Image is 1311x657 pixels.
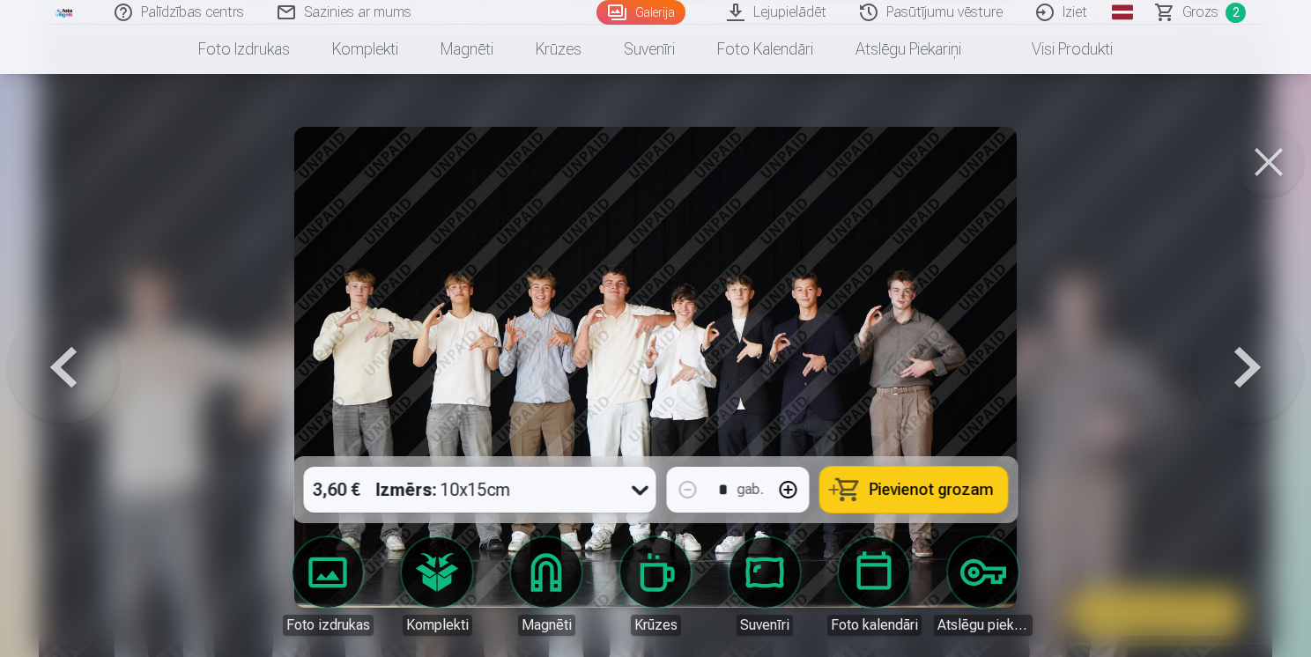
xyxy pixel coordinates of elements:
a: Atslēgu piekariņi [834,25,982,74]
span: 2 [1226,3,1246,23]
div: Krūzes [631,615,681,636]
img: /fa1 [55,7,74,18]
div: Komplekti [403,615,472,636]
a: Krūzes [515,25,603,74]
div: gab. [737,479,764,500]
a: Atslēgu piekariņi [934,537,1033,636]
a: Foto izdrukas [278,537,377,636]
a: Foto izdrukas [177,25,311,74]
div: Foto izdrukas [283,615,374,636]
a: Komplekti [388,537,486,636]
span: Grozs [1182,2,1218,23]
strong: Izmērs : [376,477,437,502]
div: Foto kalendāri [827,615,922,636]
a: Suvenīri [603,25,696,74]
a: Komplekti [311,25,419,74]
span: Pievienot grozam [870,482,994,498]
a: Magnēti [419,25,515,74]
a: Foto kalendāri [696,25,834,74]
div: 3,60 € [304,467,369,513]
button: Pievienot grozam [820,467,1008,513]
div: Suvenīri [737,615,793,636]
a: Visi produkti [982,25,1134,74]
div: Magnēti [518,615,575,636]
div: 10x15cm [376,467,511,513]
div: Atslēgu piekariņi [934,615,1033,636]
a: Krūzes [606,537,705,636]
a: Magnēti [497,537,596,636]
a: Foto kalendāri [825,537,923,636]
a: Suvenīri [715,537,814,636]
